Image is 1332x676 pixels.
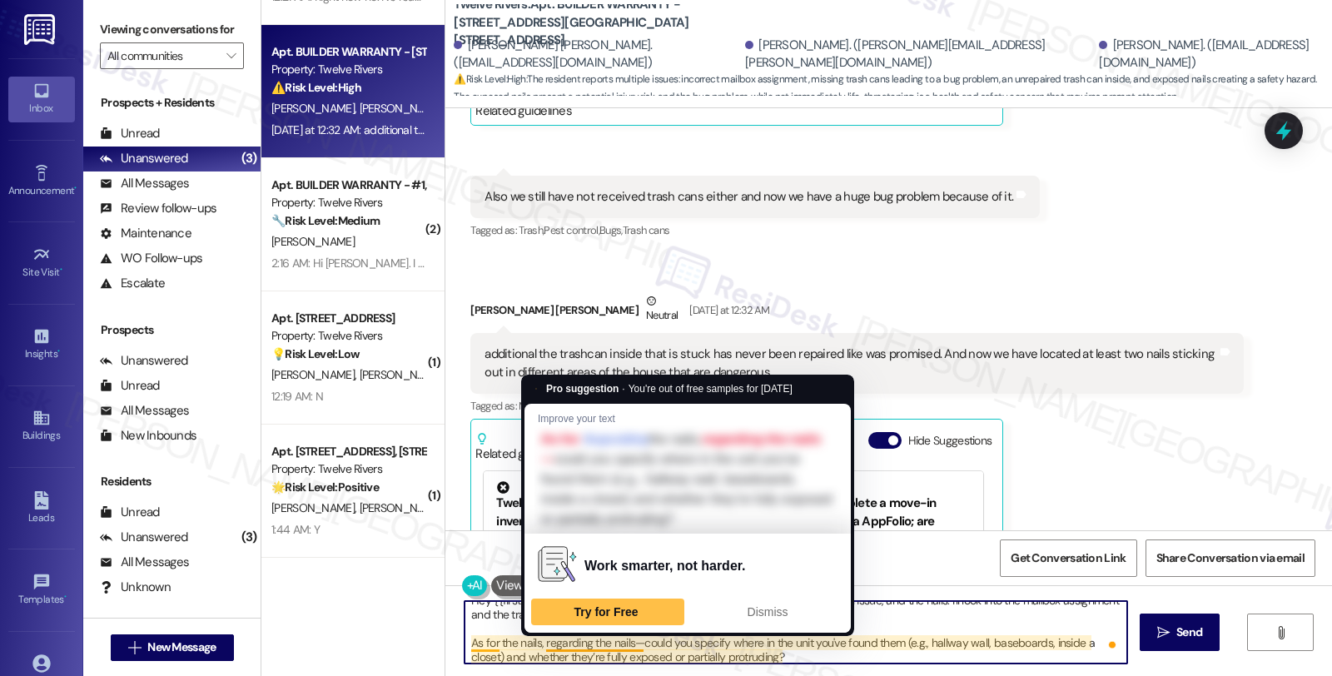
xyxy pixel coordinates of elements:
[83,94,261,112] div: Prospects + Residents
[1176,624,1202,641] span: Send
[8,568,75,613] a: Templates •
[271,176,425,194] div: Apt. BUILDER WARRANTY - #1, BUILDER WARRANTY - [STREET_ADDRESS]
[454,72,525,86] strong: ⚠️ Risk Level: High
[8,322,75,367] a: Insights •
[454,71,1332,107] span: : The resident reports multiple issues: incorrect mailbox assignment, missing trash cans leading ...
[271,327,425,345] div: Property: Twelve Rivers
[8,486,75,531] a: Leads
[271,122,1295,137] div: [DATE] at 12:32 AM: additional the trashcan inside that is stuck has never been repaired like was...
[83,473,261,490] div: Residents
[271,346,360,361] strong: 💡 Risk Level: Low
[496,481,971,584] div: Twelve Rivers Management - Austin Market: Tenants must complete a move-in inventory form within 4...
[745,37,1095,72] div: [PERSON_NAME]. ([PERSON_NAME][EMAIL_ADDRESS][PERSON_NAME][DOMAIN_NAME])
[128,641,141,654] i: 
[271,256,524,271] div: 2:16 AM: Hi [PERSON_NAME]. I think it's working again
[100,150,188,167] div: Unanswered
[83,321,261,339] div: Prospects
[1157,626,1170,639] i: 
[454,37,741,72] div: [PERSON_NAME] [PERSON_NAME]. ([EMAIL_ADDRESS][DOMAIN_NAME])
[24,14,58,45] img: ResiDesk Logo
[60,264,62,276] span: •
[271,194,425,211] div: Property: Twelve Rivers
[485,345,1216,381] div: additional the trashcan inside that is stuck has never been repaired like was promised. And now w...
[237,146,261,171] div: (3)
[100,17,244,42] label: Viewing conversations for
[1156,549,1305,567] span: Share Conversation via email
[226,49,236,62] i: 
[100,427,196,445] div: New Inbounds
[470,218,1040,242] div: Tagged as:
[271,61,425,78] div: Property: Twelve Rivers
[1275,626,1287,639] i: 
[1000,539,1136,577] button: Get Conversation Link
[107,42,217,69] input: All communities
[1140,614,1220,651] button: Send
[100,352,188,370] div: Unanswered
[908,432,992,450] label: Hide Suggestions
[519,223,544,237] span: Trash ,
[599,223,623,237] span: Bugs ,
[360,500,443,515] span: [PERSON_NAME]
[271,500,360,515] span: [PERSON_NAME]
[8,77,75,122] a: Inbox
[8,404,75,449] a: Buildings
[271,310,425,327] div: Apt. [STREET_ADDRESS]
[470,292,1243,333] div: [PERSON_NAME] [PERSON_NAME]
[271,443,425,460] div: Apt. [STREET_ADDRESS], [STREET_ADDRESS]
[74,182,77,194] span: •
[271,522,320,537] div: 1:44 AM: Y
[271,480,379,495] strong: 🌟 Risk Level: Positive
[1099,37,1320,72] div: [PERSON_NAME]. ([EMAIL_ADDRESS][DOMAIN_NAME])
[685,301,769,319] div: [DATE] at 12:32 AM
[271,367,360,382] span: [PERSON_NAME]
[485,188,1013,206] div: Also we still have not received trash cans either and now we have a huge bug problem because of it.
[100,200,216,217] div: Review follow-ups
[360,101,448,116] span: [PERSON_NAME]
[100,225,191,242] div: Maintenance
[1146,539,1315,577] button: Share Conversation via email
[271,43,425,61] div: Apt. BUILDER WARRANTY - [STREET_ADDRESS][GEOGRAPHIC_DATA][STREET_ADDRESS]
[271,234,355,249] span: [PERSON_NAME]
[100,402,189,420] div: All Messages
[470,394,1243,418] div: Tagged as:
[100,529,188,546] div: Unanswered
[147,639,216,656] span: New Message
[100,554,189,571] div: All Messages
[623,223,670,237] span: Trash cans
[271,101,360,116] span: [PERSON_NAME]
[465,601,1127,664] textarea: To enrich screen reader interactions, please activate Accessibility in Grammarly extension settings
[360,367,443,382] span: [PERSON_NAME]
[519,399,614,413] span: Maintenance request ,
[271,80,361,95] strong: ⚠️ Risk Level: High
[271,460,425,478] div: Property: Twelve Rivers
[100,125,160,142] div: Unread
[475,432,572,463] div: Related guidelines
[271,389,323,404] div: 12:19 AM: N
[100,275,165,292] div: Escalate
[643,292,681,327] div: Neutral
[100,175,189,192] div: All Messages
[100,377,160,395] div: Unread
[57,345,60,357] span: •
[237,524,261,550] div: (3)
[100,504,160,521] div: Unread
[1011,549,1126,567] span: Get Conversation Link
[544,223,599,237] span: Pest control ,
[111,634,234,661] button: New Message
[100,579,171,596] div: Unknown
[100,250,202,267] div: WO Follow-ups
[271,213,380,228] strong: 🔧 Risk Level: Medium
[8,241,75,286] a: Site Visit •
[64,591,67,603] span: •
